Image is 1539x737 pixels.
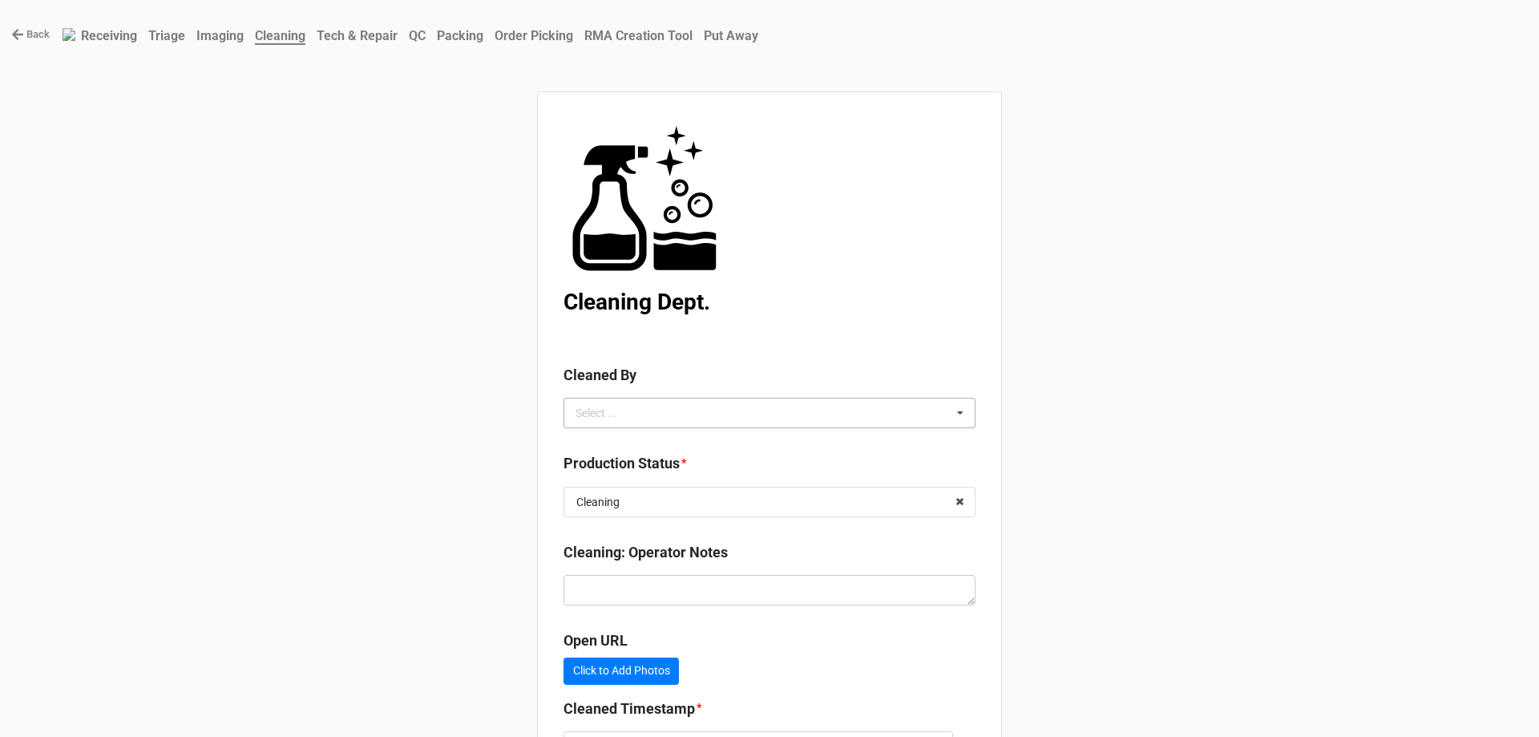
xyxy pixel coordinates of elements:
[563,658,679,685] a: Click to Add Photos
[317,28,398,43] b: Tech & Repair
[437,28,483,43] b: Packing
[563,632,628,649] b: Open URL
[572,404,640,423] div: Select ...
[563,118,724,278] img: user-attachments%2Flegacy%2Fextension-attachments%2FFsMTpD1N6b%2FCleaning.png
[489,20,579,51] a: Order Picking
[698,20,764,51] a: Put Away
[255,28,305,45] b: Cleaning
[495,28,573,43] b: Order Picking
[403,20,431,51] a: QC
[75,20,143,51] a: Receiving
[11,26,50,43] a: Back
[81,28,137,43] b: Receiving
[563,452,680,475] label: Production Status
[584,28,693,43] b: RMA Creation Tool
[563,364,636,387] label: Cleaned By
[576,496,620,508] div: Cleaning
[563,289,710,315] b: Cleaning Dept.
[63,28,75,41] img: RexiLogo.png
[563,541,728,564] label: Cleaning: Operator Notes
[191,20,249,51] a: Imaging
[196,28,244,43] b: Imaging
[143,20,191,51] a: Triage
[704,28,758,43] b: Put Away
[148,28,185,43] b: Triage
[431,20,489,51] a: Packing
[563,698,695,720] label: Cleaned Timestamp
[249,20,311,51] a: Cleaning
[409,28,426,43] b: QC
[311,20,403,51] a: Tech & Repair
[579,20,698,51] a: RMA Creation Tool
